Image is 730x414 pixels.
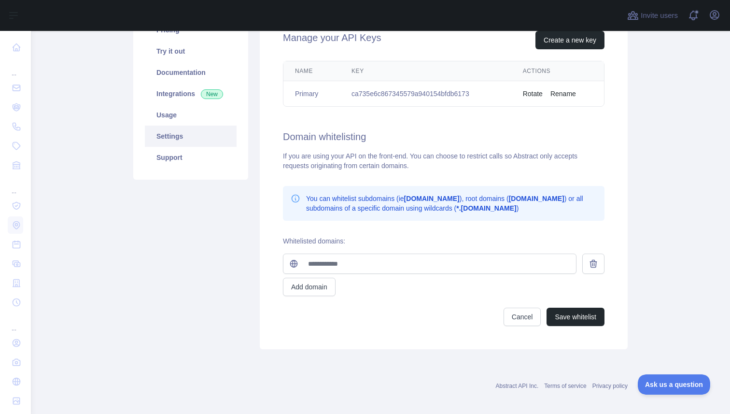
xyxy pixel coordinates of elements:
div: ... [8,313,23,332]
button: Rotate [523,89,543,99]
button: Create a new key [535,31,604,49]
a: Abstract API Inc. [496,383,539,389]
button: Save whitelist [547,308,604,326]
a: Terms of service [544,383,586,389]
h2: Domain whitelisting [283,130,604,143]
button: Cancel [504,308,541,326]
a: Try it out [145,41,237,62]
button: Add domain [283,278,336,296]
td: ca735e6c867345579a940154bfdb6173 [340,81,511,107]
a: Integrations New [145,83,237,104]
h2: Manage your API Keys [283,31,381,49]
b: *.[DOMAIN_NAME] [456,204,516,212]
div: If you are using your API on the front-end. You can choose to restrict calls so Abstract only acc... [283,151,604,171]
th: Key [340,61,511,81]
p: You can whitelist subdomains (ie ), root domains ( ) or all subdomains of a specific domain using... [306,194,597,213]
a: Settings [145,126,237,147]
a: Privacy policy [592,383,628,389]
a: Usage [145,104,237,126]
a: Documentation [145,62,237,83]
th: Name [283,61,340,81]
th: Actions [511,61,604,81]
div: ... [8,58,23,77]
a: Support [145,147,237,168]
div: ... [8,176,23,195]
td: Primary [283,81,340,107]
button: Invite users [625,8,680,23]
span: New [201,89,223,99]
iframe: Toggle Customer Support [638,374,711,395]
button: Rename [550,89,576,99]
b: [DOMAIN_NAME] [404,195,460,202]
label: Whitelisted domains: [283,237,345,245]
span: Invite users [641,10,678,21]
b: [DOMAIN_NAME] [509,195,564,202]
